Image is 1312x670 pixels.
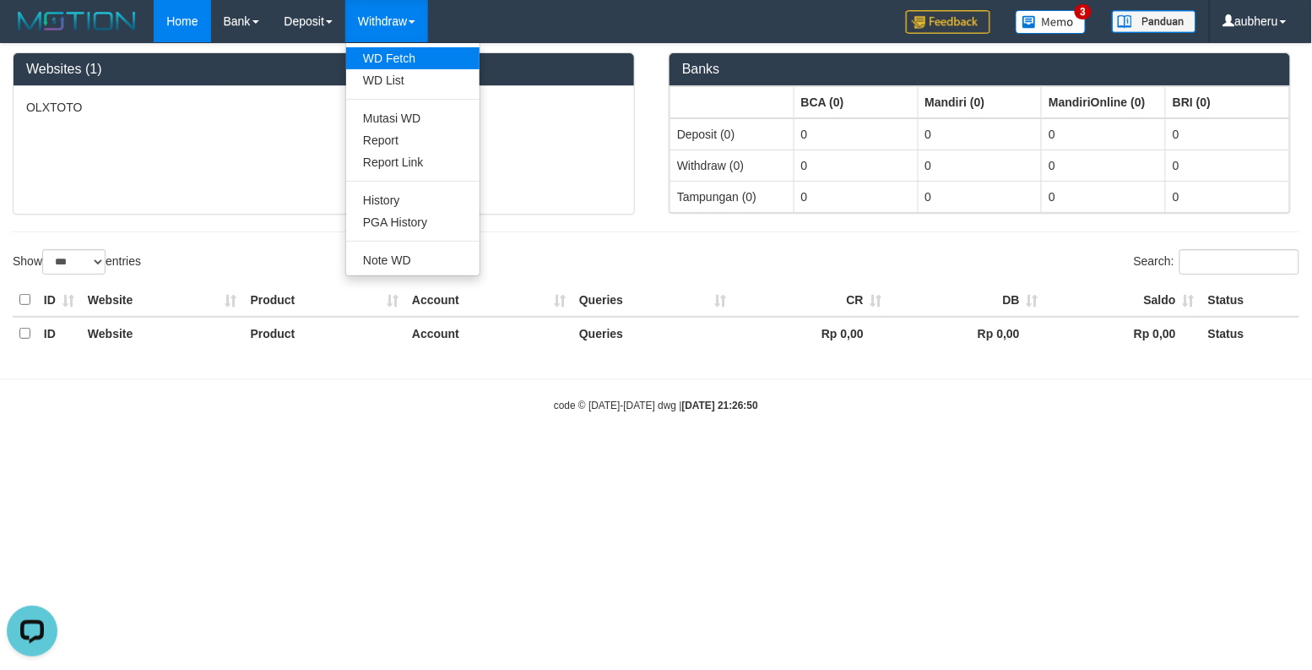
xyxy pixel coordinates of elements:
td: 0 [1166,181,1290,212]
label: Search: [1134,249,1299,275]
th: Website [81,284,244,317]
td: 0 [1166,118,1290,150]
th: Status [1201,284,1299,317]
strong: [DATE] 21:26:50 [682,400,758,411]
td: 0 [918,181,1042,212]
td: Tampungan (0) [670,181,794,212]
th: Group: activate to sort column ascending [1166,86,1290,118]
th: Queries [572,317,733,350]
img: Button%20Memo.svg [1016,10,1087,34]
th: Product [244,317,405,350]
h3: Banks [682,62,1277,77]
td: 0 [794,181,918,212]
td: 0 [1042,118,1166,150]
h3: Websites (1) [26,62,621,77]
img: panduan.png [1112,10,1196,33]
th: DB [889,284,1045,317]
th: Rp 0,00 [733,317,889,350]
a: WD List [346,69,480,91]
select: Showentries [42,249,106,275]
th: Product [244,284,405,317]
input: Search: [1179,249,1299,275]
label: Show entries [13,249,141,275]
td: Withdraw (0) [670,150,794,181]
a: WD Fetch [346,47,480,69]
a: Mutasi WD [346,107,480,129]
th: Account [405,284,572,317]
td: 0 [1042,181,1166,212]
a: PGA History [346,211,480,233]
th: Group: activate to sort column ascending [794,86,918,118]
td: 0 [1042,150,1166,181]
td: 0 [794,118,918,150]
th: Status [1201,317,1299,350]
th: Account [405,317,572,350]
td: 0 [1166,150,1290,181]
a: Report Link [346,151,480,173]
th: Group: activate to sort column ascending [670,86,794,118]
small: code © [DATE]-[DATE] dwg | [554,400,758,411]
th: CR [733,284,889,317]
td: Deposit (0) [670,118,794,150]
th: Group: activate to sort column ascending [1042,86,1166,118]
th: Group: activate to sort column ascending [918,86,1042,118]
td: 0 [794,150,918,181]
a: History [346,189,480,211]
th: Saldo [1045,284,1201,317]
th: ID [37,317,81,350]
td: 0 [918,118,1042,150]
a: Report [346,129,480,151]
th: ID [37,284,81,317]
img: MOTION_logo.png [13,8,141,34]
th: Rp 0,00 [1045,317,1201,350]
td: 0 [918,150,1042,181]
th: Rp 0,00 [889,317,1045,350]
th: Website [81,317,244,350]
p: OLXTOTO [26,99,621,116]
span: 3 [1075,4,1092,19]
button: Open LiveChat chat widget [7,7,57,57]
th: Queries [572,284,733,317]
a: Note WD [346,249,480,271]
img: Feedback.jpg [906,10,990,34]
